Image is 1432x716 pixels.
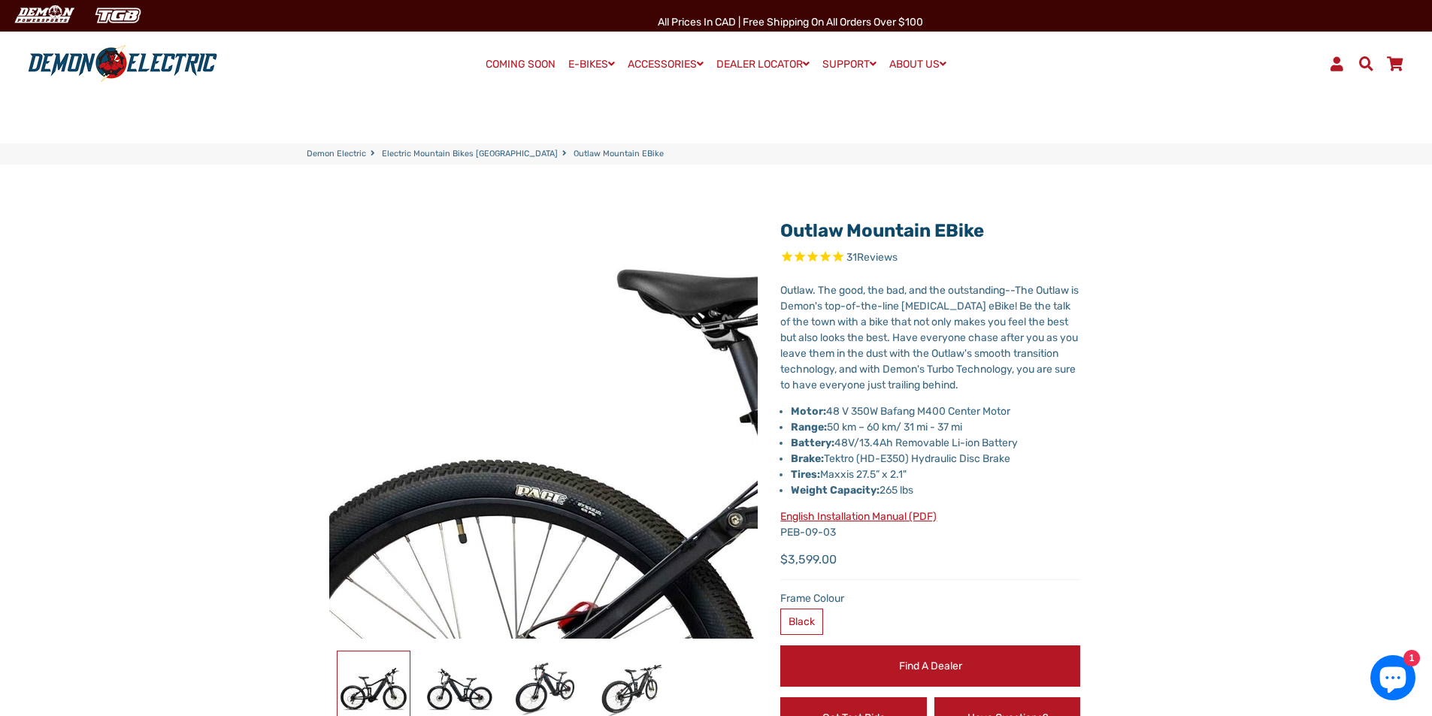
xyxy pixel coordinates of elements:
inbox-online-store-chat: Shopify online store chat [1366,655,1420,704]
a: ACCESSORIES [622,53,709,75]
strong: Tires: [791,468,820,481]
strong: Brake: [791,452,824,465]
a: Outlaw Mountain eBike [780,220,984,241]
li: Maxxis 27.5” x 2.1" [791,467,1080,482]
a: English Installation Manual (PDF) [780,510,937,523]
span: 31 reviews [846,251,898,264]
li: 48V/13.4Ah Removable Li-ion Battery [791,435,1080,451]
img: Demon Electric logo [23,44,223,83]
span: Outlaw Mountain eBike [574,148,664,161]
img: TGB Canada [87,3,149,28]
label: Frame Colour [780,591,1080,606]
a: Electric Mountain Bikes [GEOGRAPHIC_DATA] [382,148,558,161]
span: All Prices in CAD | Free shipping on all orders over $100 [658,16,923,29]
span: Rated 4.8 out of 5 stars 31 reviews [780,249,1080,267]
li: 265 lbs [791,482,1080,498]
li: 48 V 350W Bafang M400 Center Motor [791,403,1080,419]
strong: Battery: [791,437,834,449]
a: DEALER LOCATOR [711,53,815,75]
span: Reviews [857,251,898,264]
label: Black [780,609,823,635]
img: Demon Electric [8,3,80,28]
a: Demon Electric [307,148,366,161]
li: Tektro (HD-E350) Hydraulic Disc Brake [791,451,1080,467]
a: ABOUT US [884,53,952,75]
span: $3,599.00 [780,551,837,569]
a: COMING SOON [480,54,561,75]
strong: Range: [791,421,827,434]
strong: Motor: [791,405,826,418]
li: 50 km – 60 km/ 31 mi - 37 mi [791,419,1080,435]
p: Outlaw. The good, the bad, and the outstanding--The Outlaw is Demon's top-of-the-line [MEDICAL_DA... [780,282,1080,393]
a: SUPPORT [817,53,882,75]
a: E-BIKES [563,53,620,75]
p: PEB-09-03 [780,509,1080,540]
a: Find a Dealer [780,645,1080,687]
strong: Weight Capacity: [791,484,879,497]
